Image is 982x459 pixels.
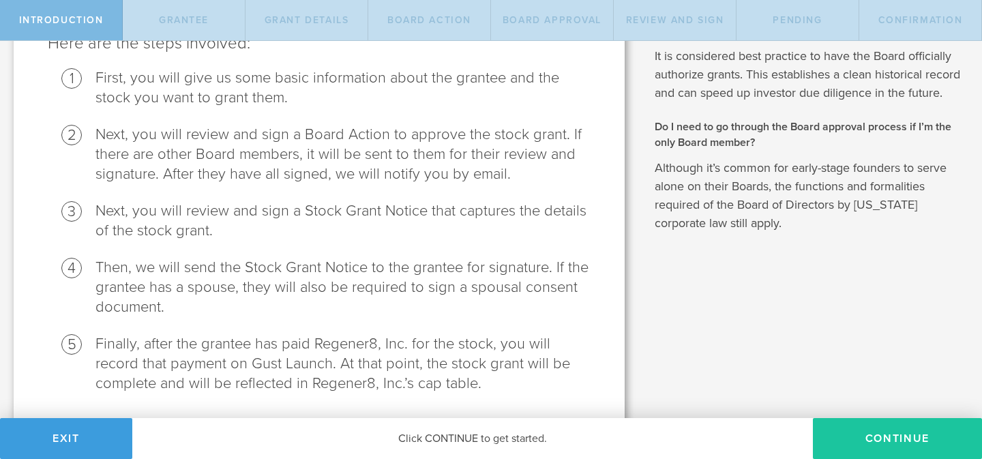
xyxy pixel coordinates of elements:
li: Finally, after the grantee has paid Regener8, Inc. for the stock, you will record that payment on... [95,334,591,394]
p: Here are the steps involved: [48,33,591,55]
span: Review and Sign [626,14,724,26]
p: Although it’s common for early-stage founders to serve alone on their Boards, the functions and f... [655,159,962,233]
li: Next, you will review and sign a Board Action to approve the stock grant. If there are other Boar... [95,125,591,184]
div: Click CONTINUE to get started. [132,418,813,459]
iframe: Chat Widget [914,353,982,418]
button: Continue [813,418,982,459]
li: First, you will give us some basic information about the grantee and the stock you want to grant ... [95,68,591,108]
span: Pending [773,14,822,26]
span: Grantee [159,14,209,26]
span: Board Action [387,14,471,26]
span: Confirmation [878,14,963,26]
span: Grant Details [265,14,349,26]
p: It is considered best practice to have the Board officially authorize grants. This establishes a ... [655,47,962,102]
span: Introduction [19,14,104,26]
li: Then, we will send the Stock Grant Notice to the grantee for signature. If the grantee has a spou... [95,258,591,317]
span: Board Approval [503,14,601,26]
li: Next, you will review and sign a Stock Grant Notice that captures the details of the stock grant. [95,201,591,241]
h2: Do I need to go through the Board approval process if I’m the only Board member? [655,119,962,150]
